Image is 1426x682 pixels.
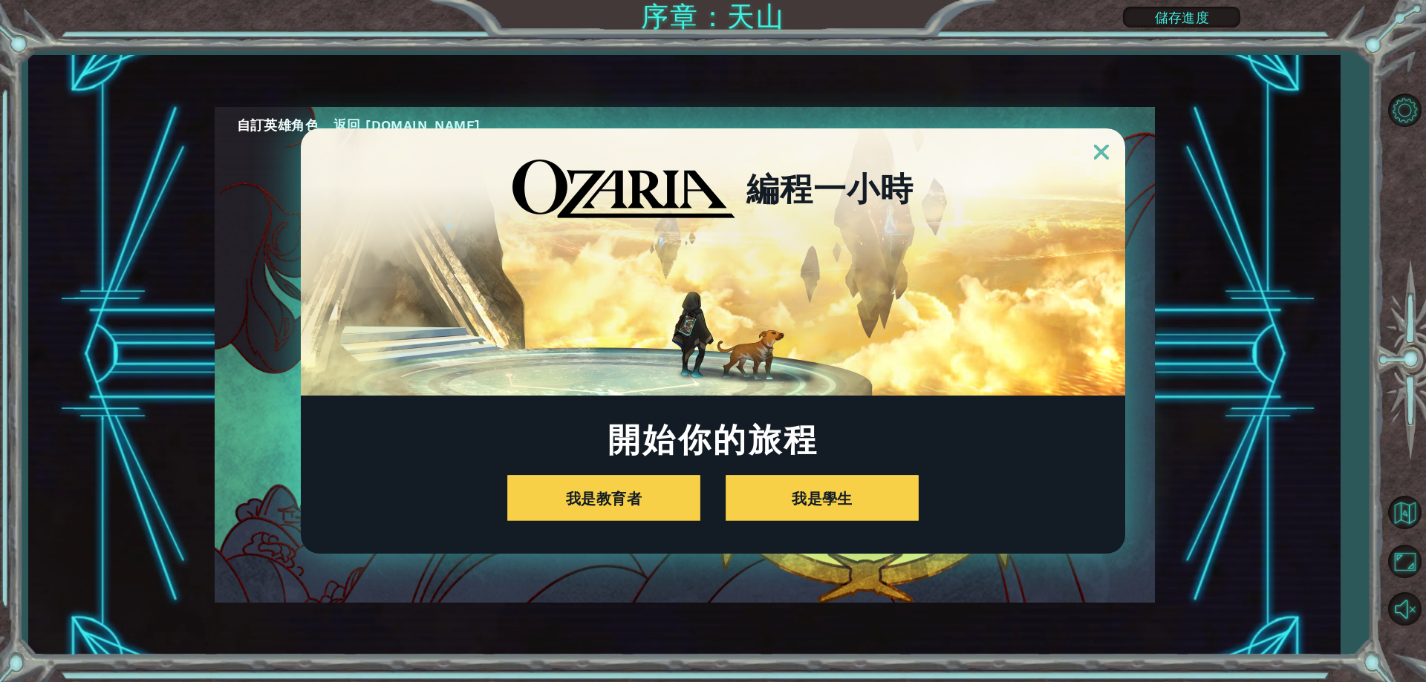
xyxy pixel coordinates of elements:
[1094,145,1109,160] img: ExitButton_Dusk.png
[726,475,919,521] button: 我是學生
[301,423,1125,453] h1: 開始你的旅程
[512,160,735,219] img: blackOzariaWordmark.png
[746,175,913,203] h2: 編程一小時
[507,475,700,521] button: 我是教育者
